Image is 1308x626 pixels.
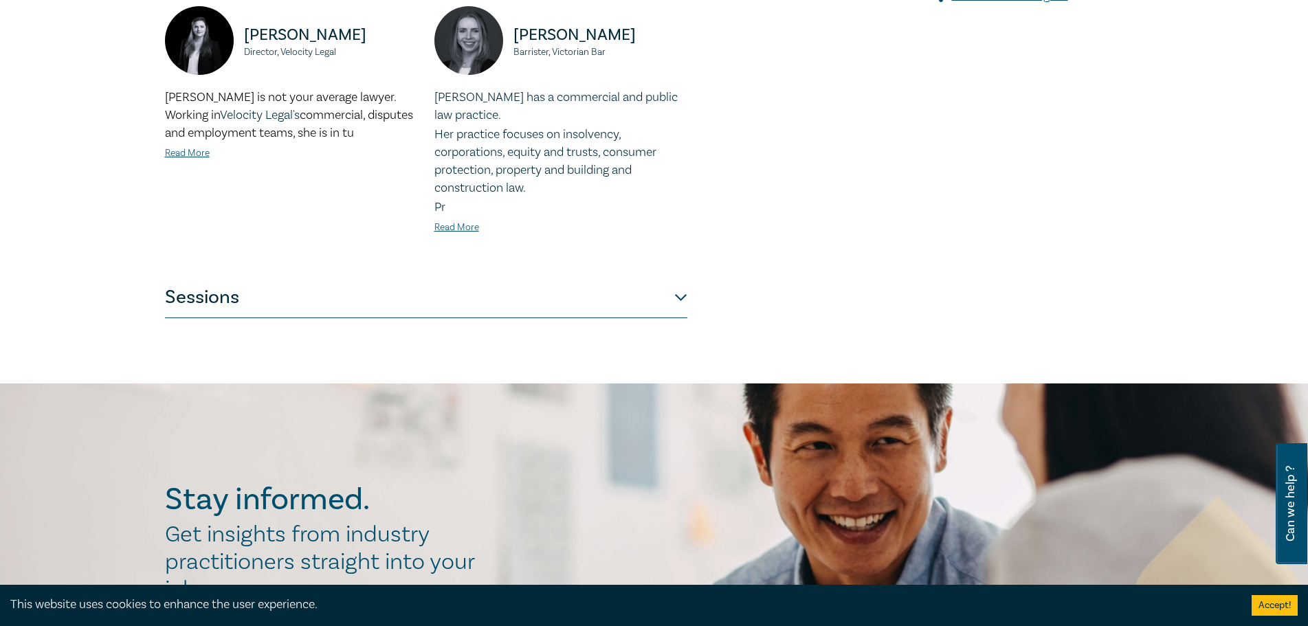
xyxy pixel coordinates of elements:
p: Her practice focuses on insolvency, corporations, equity and trusts, consumer protection, propert... [434,126,687,197]
span: [PERSON_NAME] is not your average lawyer. Working in [165,89,396,123]
a: Read More [165,147,210,159]
img: https://s3.ap-southeast-2.amazonaws.com/leo-cussen-store-production-content/Contacts/Jess%20Hill/... [165,6,234,75]
h2: Get insights from industry practitioners straight into your inbox. [165,521,489,603]
p: Pr [434,199,687,216]
small: Barrister, Victorian Bar [513,47,687,57]
button: Accept cookies [1252,595,1298,616]
button: Sessions [165,277,687,318]
a: Read More [434,221,479,234]
span: Can we help ? [1284,451,1297,556]
img: https://s3.ap-southeast-2.amazonaws.com/leo-cussen-store-production-content/Contacts/Hannah%20McI... [434,6,503,75]
p: Velocity Legal's [165,89,418,142]
div: This website uses cookies to enhance the user experience. [10,596,1231,614]
p: [PERSON_NAME] [244,24,418,46]
small: Director, Velocity Legal [244,47,418,57]
p: [PERSON_NAME] has a commercial and public law practice. [434,89,687,124]
h2: Stay informed. [165,482,489,517]
p: [PERSON_NAME] [513,24,687,46]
